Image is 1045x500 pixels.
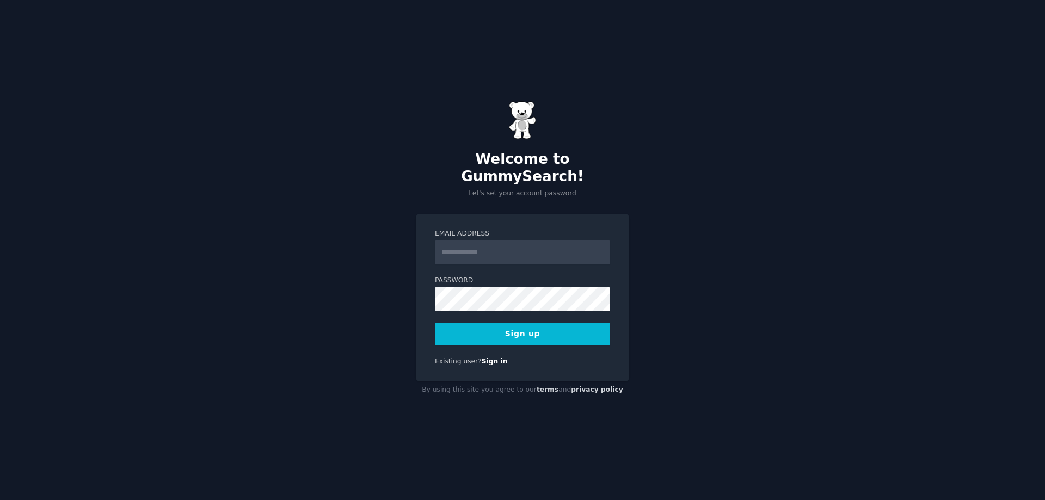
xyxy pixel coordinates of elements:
label: Email Address [435,229,610,239]
p: Let's set your account password [416,189,629,199]
img: Gummy Bear [509,101,536,139]
a: privacy policy [571,386,623,393]
label: Password [435,276,610,286]
button: Sign up [435,323,610,345]
span: Existing user? [435,357,482,365]
a: terms [537,386,558,393]
h2: Welcome to GummySearch! [416,151,629,185]
div: By using this site you agree to our and [416,381,629,399]
a: Sign in [482,357,508,365]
